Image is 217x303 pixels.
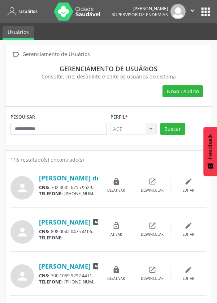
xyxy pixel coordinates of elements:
[112,266,120,274] i: lock
[5,5,38,17] a: Usuários
[112,5,168,12] div: [PERSON_NAME]
[110,112,128,123] label: Perfil
[39,279,98,285] div: [PHONE_NUMBER]
[39,262,91,270] a: [PERSON_NAME]
[148,178,156,185] i: open_in_new
[107,188,125,193] div: Desativar
[160,123,185,135] button: Buscar
[162,85,203,98] button: Novo usuário
[21,49,91,60] div: Gerenciamento de Usuários
[16,65,201,73] div: Gerenciamento de usuários
[39,174,153,182] a: [PERSON_NAME] de [PERSON_NAME]
[39,229,49,235] span: CNS:
[39,235,63,241] span: TELEFONE:
[110,232,122,237] div: Ativar
[170,4,186,19] img: img
[141,188,164,193] div: Desvincular
[39,229,98,235] div: 898 0042 0475 4106 075.494.691-64
[39,273,98,279] div: 700 1069 5292 4411 131.199.936-11
[93,219,103,225] span: ACE
[112,178,120,185] i: lock
[10,112,35,123] label: PESQUISAR
[39,184,98,191] div: 702 4005 6755 9529 137.811.576-79
[16,73,201,80] div: Consulte, crie, desabilite e edite os usuários do sistema
[10,156,207,163] div: 116 resultado(s) encontrado(s)
[16,226,29,239] i: person
[185,266,192,274] i: edit
[167,88,199,95] span: Novo usuário
[97,184,107,191] span: CPF:
[39,191,98,197] div: [PHONE_NUMBER]
[107,276,125,281] div: Desativar
[203,127,217,176] button: Feedback - Mostrar pesquisa
[148,222,156,230] i: open_in_new
[16,182,29,195] i: person
[39,191,63,197] span: TELEFONE:
[39,279,63,285] span: TELEFONE:
[188,7,196,14] i: 
[16,270,29,283] i: person
[93,263,103,269] span: ACE
[141,276,164,281] div: Desvincular
[39,218,91,226] a: [PERSON_NAME]
[97,273,107,279] span: CPF:
[148,266,156,274] i: open_in_new
[183,232,194,237] div: Editar
[19,8,38,14] span: Usuários
[10,49,91,60] a:  Gerenciamento de Usuários
[39,184,49,191] span: CNS:
[112,12,168,18] span: Supervisor de Endemias
[39,235,98,241] div: --
[39,273,49,279] span: CNS:
[186,4,199,19] button: 
[199,5,212,18] button: apps
[185,178,192,185] i: edit
[141,232,164,237] div: Desvincular
[3,26,34,40] a: Usuários
[183,188,194,193] div: Editar
[185,222,192,230] i: edit
[10,49,21,60] i: 
[112,222,120,230] i: lock_open
[97,229,107,235] span: CPF:
[207,134,213,159] span: Feedback
[183,276,194,281] div: Editar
